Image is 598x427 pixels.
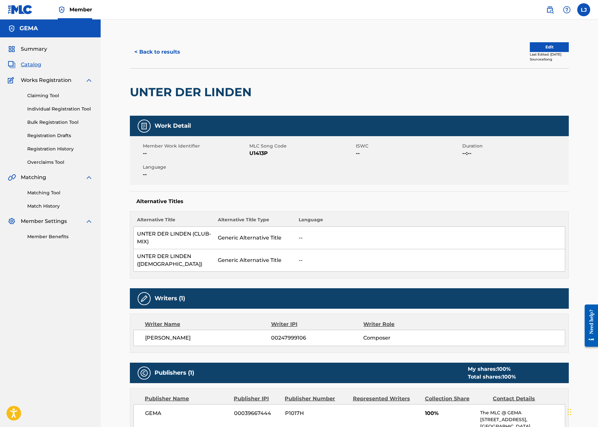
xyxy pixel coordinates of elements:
h2: UNTER DER LINDEN [130,85,255,99]
td: -- [295,249,565,272]
h5: Writers (1) [155,295,185,302]
th: Alternative Title [134,216,215,227]
div: Writer IPI [271,320,364,328]
span: 00039667444 [234,409,280,417]
div: Total shares: [468,373,516,381]
div: Writer Role [363,320,447,328]
div: Publisher Number [285,395,348,403]
img: Accounts [8,25,16,32]
span: Works Registration [21,76,71,84]
span: 100 % [497,366,511,372]
span: GEMA [145,409,229,417]
img: Catalog [8,61,16,69]
div: Collection Share [425,395,488,403]
img: Work Detail [140,122,148,130]
a: Registration History [27,146,93,152]
div: Chat-Widget [566,396,598,427]
iframe: Chat Widget [566,396,598,427]
div: Last Edited: [DATE] [530,52,569,57]
a: Bulk Registration Tool [27,119,93,126]
h5: Alternative Titles [136,198,562,205]
a: CatalogCatalog [8,61,41,69]
th: Alternative Title Type [215,216,295,227]
h5: Work Detail [155,122,191,130]
div: Contact Details [493,395,556,403]
td: UNTER DER LINDEN (CLUB-MIX) [134,227,215,249]
span: Catalog [21,61,41,69]
td: -- [295,227,565,249]
td: Generic Alternative Title [215,249,295,272]
img: search [546,6,554,14]
a: Individual Registration Tool [27,106,93,112]
span: Member Work Identifier [143,143,248,149]
div: Writer Name [145,320,271,328]
h5: Publishers (1) [155,369,194,377]
button: < Back to results [130,44,185,60]
span: P1017H [285,409,348,417]
span: Member Settings [21,217,67,225]
a: Registration Drafts [27,132,93,139]
h5: GEMA [19,25,38,32]
span: -- [143,149,248,157]
td: UNTER DER LINDEN ([DEMOGRAPHIC_DATA]) [134,249,215,272]
img: expand [85,76,93,84]
span: U1413P [249,149,354,157]
a: SummarySummary [8,45,47,53]
span: --:-- [462,149,567,157]
span: Language [143,164,248,171]
img: Writers [140,295,148,303]
div: Publisher Name [145,395,229,403]
span: MLC Song Code [249,143,354,149]
div: Help [560,3,573,16]
img: expand [85,217,93,225]
span: ISWC [356,143,461,149]
span: Duration [462,143,567,149]
span: 100 % [502,374,516,380]
img: Top Rightsholder [58,6,66,14]
div: Represented Writers [353,395,420,403]
div: Source: eSong [530,57,569,62]
a: Member Benefits [27,233,93,240]
img: Publishers [140,369,148,377]
img: Summary [8,45,16,53]
span: [PERSON_NAME] [145,334,271,342]
div: Publisher IPI [234,395,280,403]
div: Ziehen [567,402,571,422]
td: Generic Alternative Title [215,227,295,249]
button: Edit [530,42,569,52]
span: Member [69,6,92,13]
span: 00247999106 [271,334,363,342]
img: MLC Logo [8,5,33,14]
a: Match History [27,203,93,210]
th: Language [295,216,565,227]
span: 100% [425,409,475,417]
img: Works Registration [8,76,16,84]
span: Matching [21,174,46,181]
span: Composer [363,334,447,342]
a: Public Search [543,3,556,16]
span: -- [143,171,248,178]
img: help [563,6,571,14]
div: My shares: [468,365,516,373]
iframe: Resource Center [580,300,598,352]
a: Claiming Tool [27,92,93,99]
img: expand [85,174,93,181]
p: [STREET_ADDRESS], [480,416,565,423]
a: Overclaims Tool [27,159,93,166]
img: Matching [8,174,16,181]
a: Matching Tool [27,189,93,196]
div: User Menu [577,3,590,16]
span: Summary [21,45,47,53]
img: Member Settings [8,217,16,225]
span: -- [356,149,461,157]
p: The MLC @ GEMA [480,409,565,416]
